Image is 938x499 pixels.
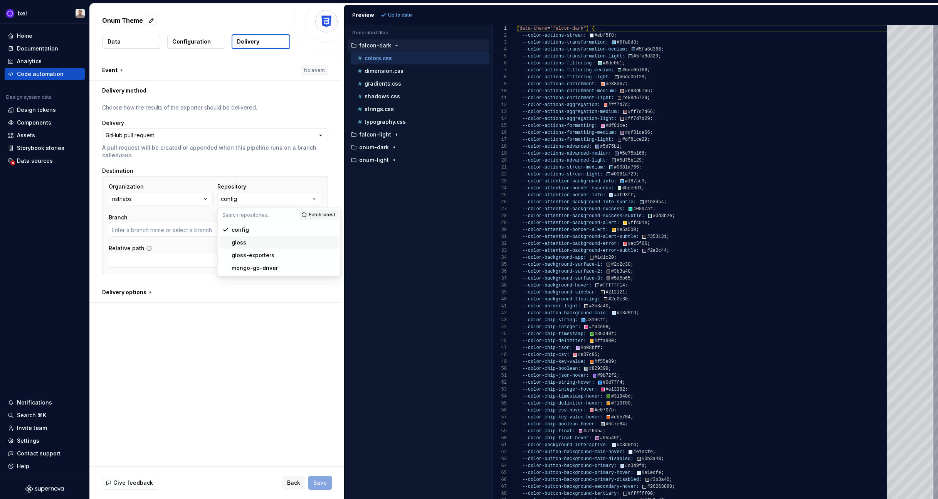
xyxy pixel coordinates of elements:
div: 49 [493,358,507,365]
div: 6 [493,60,507,67]
div: Analytics [17,57,42,65]
span: ; [672,213,675,219]
span: #e88d6729 [622,95,647,101]
button: Fetch latest [299,209,339,220]
div: 5 [493,53,507,60]
div: 29 [493,219,507,226]
div: 7 [493,67,507,74]
div: 32 [493,240,507,247]
label: Relative path [109,244,145,252]
span: #00d7af [633,206,652,212]
span: ; [630,262,633,267]
span: #2c2c30 [609,297,628,302]
button: falcon-light [348,130,489,139]
p: dimension.css [365,68,403,74]
button: dimension.css [351,67,489,75]
div: 27 [493,206,507,212]
span: { [592,26,594,31]
div: Documentation [17,45,58,52]
span: ; [600,345,603,351]
div: Contact support [17,450,61,457]
span: --color-attention-border-success: [522,185,614,191]
span: --color-actions-formatting-medium: [522,130,617,135]
span: #f55e09 [595,359,614,364]
span: --color-background-floating: [522,297,600,302]
span: #319cff [586,317,605,323]
div: 42 [493,310,507,317]
span: ; [614,331,617,337]
span: --color-actions-formatting: [522,123,597,128]
button: falcon-dark [348,41,489,50]
span: #afd3ff [614,192,633,198]
span: ; [647,67,650,73]
span: ; [614,33,617,38]
div: Ixel [18,10,27,17]
div: 51 [493,372,507,379]
span: ; [609,324,611,330]
span: ; [625,81,628,87]
a: Assets [5,129,85,142]
span: ; [605,317,608,323]
label: Branch [109,214,128,221]
div: 22 [493,171,507,178]
span: --color-chip-json-hover: [522,373,589,378]
div: 14 [493,115,507,122]
span: ; [661,47,664,52]
span: --color-background-hover: [522,283,592,288]
span: #0081a766 [614,165,639,170]
div: Home [17,32,32,40]
span: --color-actions-filtering-light: [522,74,611,80]
span: --color-background-sidebar: [522,290,597,295]
div: 13 [493,108,507,115]
p: colors.css [365,55,392,61]
div: 2 [493,32,507,39]
span: --color-background-surface-2: [522,269,603,274]
p: Onum Theme [102,16,143,25]
span: --color-chip-json: [522,345,572,351]
span: --color-chip-integer: [522,324,580,330]
div: Components [17,119,51,126]
div: Search repositories... [218,222,340,276]
p: strings.css [365,106,394,112]
span: #1d1c20 [595,255,614,260]
div: 17 [493,136,507,143]
div: 36 [493,268,507,275]
div: 39 [493,289,507,296]
button: nstrlabs [109,192,213,206]
span: ; [625,290,628,295]
span: --color-attention-border-alert: [522,227,608,233]
div: 19 [493,150,507,157]
div: config [232,226,249,234]
span: --color-actions-advanced-light: [522,158,608,163]
span: Give feedback [113,479,153,487]
div: 41 [493,303,507,310]
a: Home [5,30,85,42]
span: --color-attention-background-success: [522,206,625,212]
span: --color-actions-enrichment-light: [522,95,614,101]
label: Repository [217,183,246,190]
div: nstrlabs [112,195,132,203]
span: ; [664,199,667,205]
span: #6dc0b1 [603,61,622,66]
div: mongo-go-driver [232,264,278,272]
span: #2a2c44 [647,248,666,253]
button: Give feedback [102,476,158,490]
button: Contact support [5,447,85,460]
button: strings.css [351,105,489,113]
label: Organization [109,183,144,190]
span: --color-attention-background-info: [522,179,617,184]
input: Enter a branch name or select a branch [109,223,265,237]
span: #ffa800 [595,338,614,344]
span: #e5a500 [617,227,636,233]
span: --color-actions-transformation: [522,40,608,45]
p: Configuration [172,38,211,46]
span: #353131 [647,234,666,239]
span: ; [647,137,650,142]
span: #ff7d7d29 [625,116,650,121]
img: 868fd657-9a6c-419b-b302-5d6615f36a2c.png [5,9,15,18]
div: Code automation [17,70,64,78]
div: 37 [493,275,507,282]
span: #c3d9fd [617,310,636,316]
span: --color-actions-filtering: [522,61,594,66]
button: onum-dark [348,143,489,152]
